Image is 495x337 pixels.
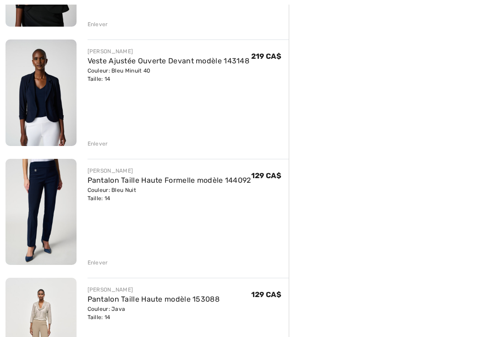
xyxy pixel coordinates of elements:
[251,172,281,180] span: 129 CA$
[88,67,250,84] div: Couleur: Bleu Minuit 40 Taille: 14
[88,57,250,66] a: Veste Ajustée Ouverte Devant modèle 143148
[88,176,251,185] a: Pantalon Taille Haute Formelle modèle 144092
[88,305,220,322] div: Couleur: Java Taille: 14
[5,40,77,146] img: Veste Ajustée Ouverte Devant modèle 143148
[88,186,251,203] div: Couleur: Bleu Nuit Taille: 14
[88,48,250,56] div: [PERSON_NAME]
[88,259,108,267] div: Enlever
[251,291,281,299] span: 129 CA$
[251,52,281,61] span: 219 CA$
[88,167,251,175] div: [PERSON_NAME]
[88,286,220,294] div: [PERSON_NAME]
[5,159,77,266] img: Pantalon Taille Haute Formelle modèle 144092
[88,21,108,29] div: Enlever
[88,140,108,148] div: Enlever
[88,295,220,304] a: Pantalon Taille Haute modèle 153088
